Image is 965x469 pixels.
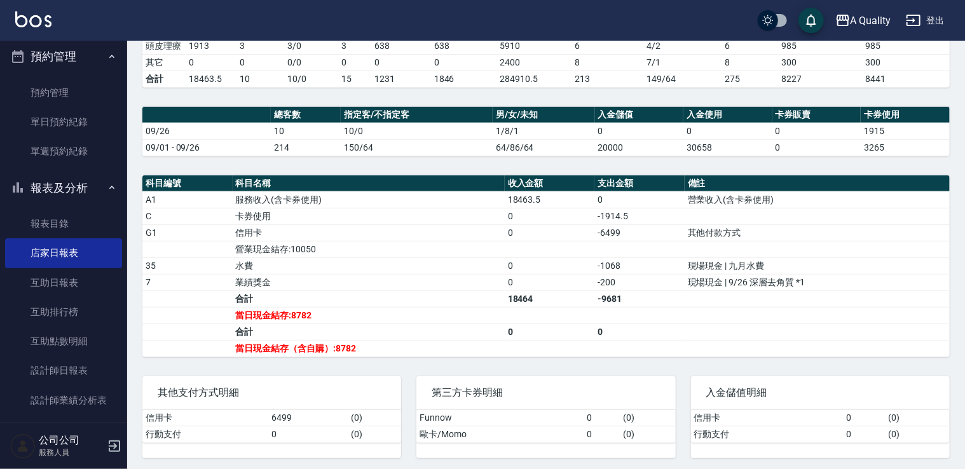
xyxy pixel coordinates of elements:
[5,297,122,327] a: 互助排行榜
[722,71,779,87] td: 275
[142,410,401,443] table: a dense table
[772,107,861,123] th: 卡券販賣
[431,54,497,71] td: 0
[683,139,772,156] td: 30658
[186,71,236,87] td: 18463.5
[594,175,685,192] th: 支出金額
[594,323,685,340] td: 0
[722,54,779,71] td: 8
[233,340,505,357] td: 當日現金結存（含自購）:8782
[830,8,896,34] button: A Quality
[691,410,844,426] td: 信用卡
[862,37,952,54] td: 985
[15,11,51,27] img: Logo
[685,175,950,192] th: 備註
[233,241,505,257] td: 營業現金結存:10050
[571,71,644,87] td: 213
[233,307,505,323] td: 當日現金結存:8782
[779,54,863,71] td: 300
[643,37,722,54] td: 4 / 2
[236,54,285,71] td: 0
[505,257,595,274] td: 0
[416,426,584,442] td: 歐卡/Momo
[861,123,950,139] td: 1915
[505,208,595,224] td: 0
[798,8,824,33] button: save
[885,426,950,442] td: ( 0 )
[594,290,685,307] td: -9681
[685,191,950,208] td: 營業收入(含卡券使用)
[186,37,236,54] td: 1913
[284,54,338,71] td: 0 / 0
[885,410,950,426] td: ( 0 )
[142,208,233,224] td: C
[685,257,950,274] td: 現場現金 | 九月水費
[844,426,886,442] td: 0
[142,123,271,139] td: 09/26
[779,37,863,54] td: 985
[348,410,402,426] td: ( 0 )
[271,123,341,139] td: 10
[594,274,685,290] td: -200
[371,37,431,54] td: 638
[862,54,952,71] td: 300
[505,323,595,340] td: 0
[5,386,122,415] a: 設計師業績分析表
[236,71,285,87] td: 10
[493,123,595,139] td: 1/8/1
[691,410,950,443] table: a dense table
[5,78,122,107] a: 預約管理
[233,191,505,208] td: 服務收入(含卡券使用)
[584,426,620,442] td: 0
[10,433,36,459] img: Person
[5,415,122,444] a: 設計師排行榜
[142,54,186,71] td: 其它
[271,139,341,156] td: 214
[5,327,122,356] a: 互助點數明細
[861,139,950,156] td: 3265
[862,71,952,87] td: 8441
[233,208,505,224] td: 卡券使用
[594,257,685,274] td: -1068
[142,139,271,156] td: 09/01 - 09/26
[772,123,861,139] td: 0
[341,139,493,156] td: 150/64
[142,426,268,442] td: 行動支付
[268,410,348,426] td: 6499
[142,107,950,156] table: a dense table
[620,410,676,426] td: ( 0 )
[271,107,341,123] th: 總客數
[643,54,722,71] td: 7 / 1
[5,40,122,73] button: 預約管理
[685,224,950,241] td: 其他付款方式
[233,290,505,307] td: 合計
[268,426,348,442] td: 0
[142,257,233,274] td: 35
[338,37,371,54] td: 3
[851,13,891,29] div: A Quality
[571,37,644,54] td: 6
[5,238,122,268] a: 店家日報表
[142,175,233,192] th: 科目編號
[594,208,685,224] td: -1914.5
[233,224,505,241] td: 信用卡
[779,71,863,87] td: 8227
[39,447,104,458] p: 服務人員
[431,37,497,54] td: 638
[142,274,233,290] td: 7
[861,107,950,123] th: 卡券使用
[496,54,571,71] td: 2400
[338,54,371,71] td: 0
[5,209,122,238] a: 報表目錄
[142,191,233,208] td: A1
[142,71,186,87] td: 合計
[493,139,595,156] td: 64/86/64
[505,290,595,307] td: 18464
[505,191,595,208] td: 18463.5
[142,410,268,426] td: 信用卡
[5,172,122,205] button: 報表及分析
[233,257,505,274] td: 水費
[416,410,584,426] td: Funnow
[594,191,685,208] td: 0
[142,175,950,357] table: a dense table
